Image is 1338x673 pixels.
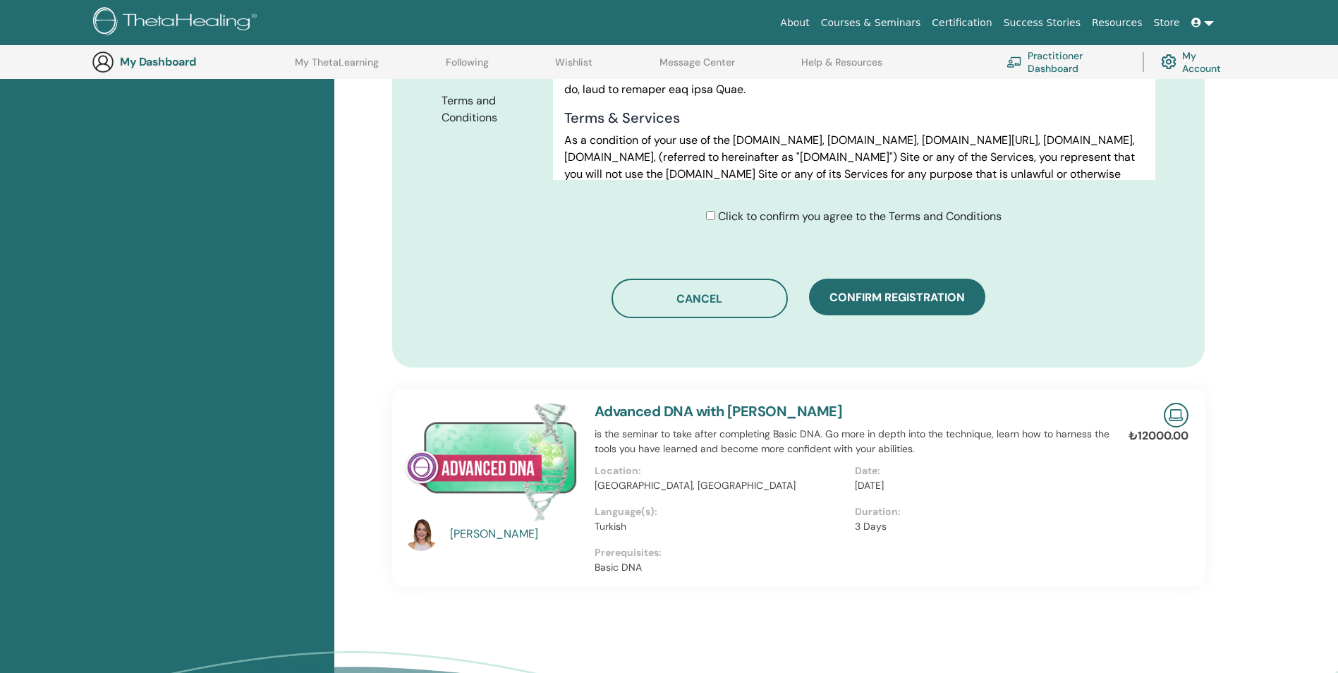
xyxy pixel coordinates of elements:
p: Location: [595,463,846,478]
p: ₺12000.00 [1129,428,1188,444]
span: Click to confirm you agree to the Terms and Conditions [718,209,1002,224]
img: logo.png [93,7,262,39]
img: cog.svg [1161,51,1176,73]
a: Certification [926,10,997,36]
p: Turkish [595,519,846,534]
h4: Terms & Services [564,109,1143,126]
img: Live Online Seminar [1164,403,1188,428]
a: Wishlist [555,56,592,79]
p: Basic DNA [595,560,1115,575]
p: 3 Days [855,519,1107,534]
a: Success Stories [998,10,1086,36]
img: generic-user-icon.jpg [92,51,114,73]
a: Practitioner Dashboard [1006,47,1126,78]
p: [GEOGRAPHIC_DATA], [GEOGRAPHIC_DATA] [595,478,846,493]
a: Advanced DNA with [PERSON_NAME] [595,402,842,420]
span: Confirm registration [829,290,965,305]
a: My Account [1161,47,1232,78]
p: [DATE] [855,478,1107,493]
a: Message Center [659,56,735,79]
a: Resources [1086,10,1148,36]
p: Duration: [855,504,1107,519]
p: Language(s): [595,504,846,519]
h3: My Dashboard [120,55,261,68]
a: My ThetaLearning [295,56,379,79]
a: [PERSON_NAME] [450,526,580,542]
a: Following [446,56,489,79]
a: Store [1148,10,1186,36]
a: About [774,10,815,36]
p: Date: [855,463,1107,478]
p: As a condition of your use of the [DOMAIN_NAME], [DOMAIN_NAME], [DOMAIN_NAME][URL], [DOMAIN_NAME]... [564,132,1143,200]
span: Cancel [676,291,722,306]
label: Terms and Conditions [431,87,554,131]
button: Confirm registration [809,279,985,315]
button: Cancel [612,279,788,318]
p: Prerequisites: [595,545,1115,560]
a: Courses & Seminars [815,10,927,36]
a: Help & Resources [801,56,882,79]
p: is the seminar to take after completing Basic DNA. Go more in depth into the technique, learn how... [595,427,1115,456]
img: chalkboard-teacher.svg [1006,56,1022,68]
img: default.jpg [404,517,438,551]
img: Advanced DNA [404,403,578,521]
